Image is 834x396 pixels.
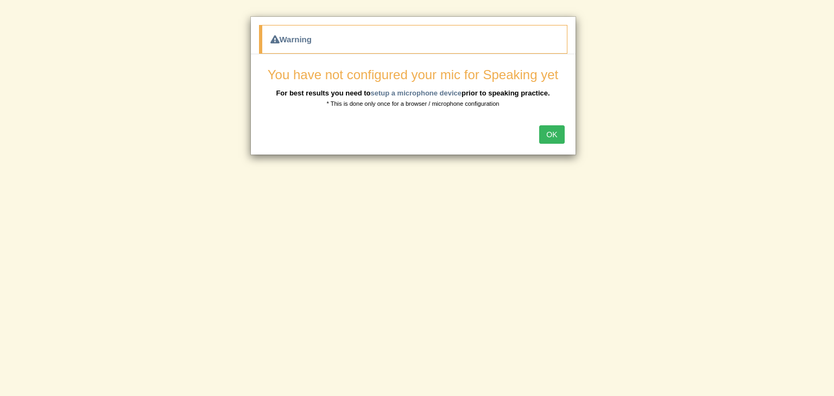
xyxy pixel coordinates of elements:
[327,100,500,107] small: * This is done only once for a browser / microphone configuration
[539,125,564,144] button: OK
[259,25,567,54] div: Warning
[268,67,558,82] span: You have not configured your mic for Speaking yet
[370,89,462,97] a: setup a microphone device
[276,89,549,97] b: For best results you need to prior to speaking practice.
